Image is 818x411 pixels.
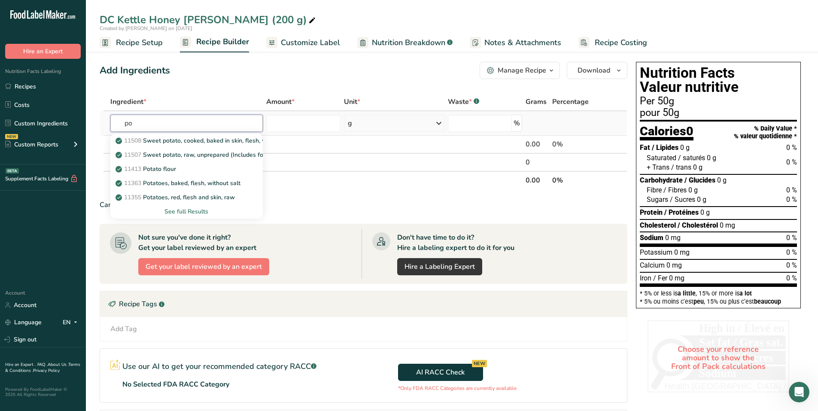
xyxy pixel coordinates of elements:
[734,125,797,140] div: % Daily Value * % valeur quotidienne *
[124,179,141,187] span: 11363
[196,36,249,48] span: Recipe Builder
[640,274,651,282] span: Iron
[786,158,797,166] span: 0 %
[100,25,192,32] span: Created by [PERSON_NAME] on [DATE]
[398,384,517,392] p: *Only FDA RACC Categories are currently available
[739,290,752,297] span: a lot
[578,33,647,52] a: Recipe Costing
[110,115,263,132] input: Add Ingredient
[448,97,479,107] div: Waste
[552,139,601,149] div: 0%
[640,125,693,141] div: Calories
[640,234,663,242] span: Sodium
[688,186,698,194] span: 0 g
[526,157,548,167] div: 0
[693,163,702,171] span: 0 g
[124,193,141,201] span: 11355
[640,261,665,269] span: Calcium
[100,200,627,210] div: Can't find your ingredient?
[526,139,548,149] div: 0.00
[640,208,663,216] span: Protein
[100,291,627,317] div: Recipe Tags
[786,274,797,282] span: 0 %
[640,248,672,256] span: Potassium
[117,193,235,202] p: Potatoes, red, flesh and skin, raw
[109,171,524,189] th: Net Totals
[678,154,705,162] span: / saturés
[63,317,81,328] div: EN
[707,154,716,162] span: 0 g
[640,96,797,107] div: Per 50g
[640,287,797,304] section: * 5% or less is , 15% or more is
[100,33,163,52] a: Recipe Setup
[669,274,684,282] span: 0 mg
[652,143,678,152] span: / Lipides
[665,234,681,242] span: 0 mg
[720,221,735,229] span: 0 mg
[100,64,170,78] div: Add Ingredients
[344,97,360,107] span: Unit
[786,143,797,152] span: 0 %
[786,248,797,256] span: 0 %
[754,298,781,305] span: beaucoup
[48,362,68,368] a: About Us .
[372,37,445,49] span: Nutrition Breakdown
[117,136,295,145] p: Sweet potato, cooked, baked in skin, flesh, without salt
[567,62,627,79] button: Download
[786,186,797,194] span: 0 %
[697,195,706,204] span: 0 g
[680,143,690,152] span: 0 g
[124,137,141,145] span: 11508
[640,143,650,152] span: Fat
[117,179,240,188] p: Potatoes, baked, flesh, without salt
[116,37,163,49] span: Recipe Setup
[678,290,696,297] span: a little
[117,207,256,216] div: See full Results
[266,97,295,107] span: Amount
[498,65,546,76] div: Manage Recipe
[684,176,715,184] span: / Glucides
[789,382,809,402] iframe: Intercom live chat
[653,274,667,282] span: / Fer
[124,151,141,159] span: 11507
[640,108,797,118] div: pour 50g
[110,97,146,107] span: Ingredient
[397,258,482,275] a: Hire a Labeling Expert
[666,261,682,269] span: 0 mg
[5,362,80,374] a: Terms & Conditions .
[397,232,514,253] div: Don't have time to do it? Hire a labeling expert to do it for you
[5,44,81,59] button: Hire an Expert
[647,195,668,204] span: Sugars
[416,367,465,378] span: AI RACC Check
[110,204,263,219] div: See full Results
[640,298,797,304] div: * 5% ou moins c’est , 15% ou plus c’est
[578,65,610,76] span: Download
[526,97,547,107] span: Grams
[700,208,710,216] span: 0 g
[266,33,340,52] a: Customize Label
[138,258,269,275] button: Get your label reviewed by an expert
[398,364,483,381] button: AI RACC Check NEW
[786,195,797,204] span: 0 %
[647,154,676,162] span: Saturated
[117,150,382,159] p: Sweet potato, raw, unprepared (Includes foods for USDA's Food Distribution Program)
[110,190,263,204] a: 11355Potatoes, red, flesh and skin, raw
[552,97,589,107] span: Percentage
[550,171,603,189] th: 0%
[640,66,797,94] h1: Nutrition Facts Valeur nutritive
[124,165,141,173] span: 11413
[122,379,229,390] p: No Selected FDA RACC Category
[670,195,695,204] span: / Sucres
[480,62,560,79] button: Manage Recipe
[470,33,561,52] a: Notes & Attachments
[281,37,340,49] span: Customize Label
[786,261,797,269] span: 0 %
[100,12,317,27] div: DC Kettle Honey [PERSON_NAME] (200 g)
[357,33,453,52] a: Nutrition Breakdown
[647,186,662,194] span: Fibre
[5,315,42,330] a: Language
[786,234,797,242] span: 0 %
[122,361,316,372] p: Use our AI to get your recommended category RACC
[5,387,81,397] div: Powered By FoodLabelMaker © 2025 All Rights Reserved
[664,208,699,216] span: / Protéines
